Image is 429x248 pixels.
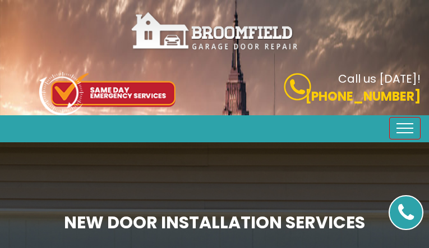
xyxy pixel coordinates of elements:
b: NEW DOOR INSTALLATION SERVICES [64,210,365,235]
button: Toggle navigation [389,117,421,139]
a: Call us [DATE]! [PHONE_NUMBER] [223,73,421,106]
b: Call us [DATE]! [338,71,421,87]
img: icon-top.png [39,72,176,115]
img: Broomfield.png [131,11,299,51]
p: [PHONE_NUMBER] [223,87,421,106]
